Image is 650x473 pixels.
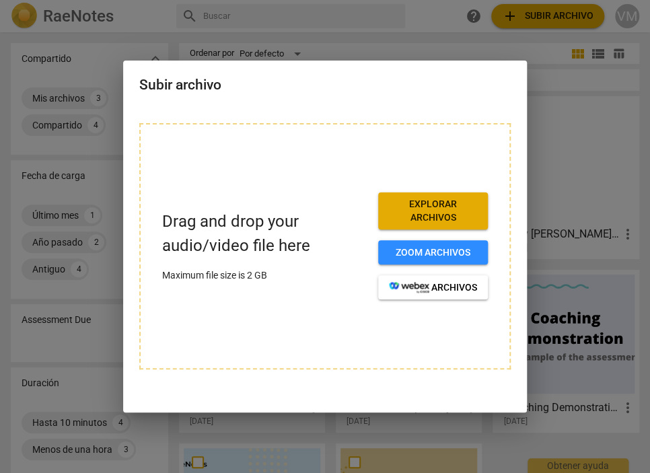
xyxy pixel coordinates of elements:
h2: Subir archivo [139,77,511,94]
button: archivos [378,275,488,299]
span: archivos [389,281,477,295]
span: Explorar archivos [389,198,477,224]
p: Maximum file size is 2 GB [162,268,367,283]
p: Drag and drop your audio/video file here [162,210,367,257]
span: Zoom archivos [389,246,477,260]
button: Zoom archivos [378,240,488,264]
button: Explorar archivos [378,192,488,229]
